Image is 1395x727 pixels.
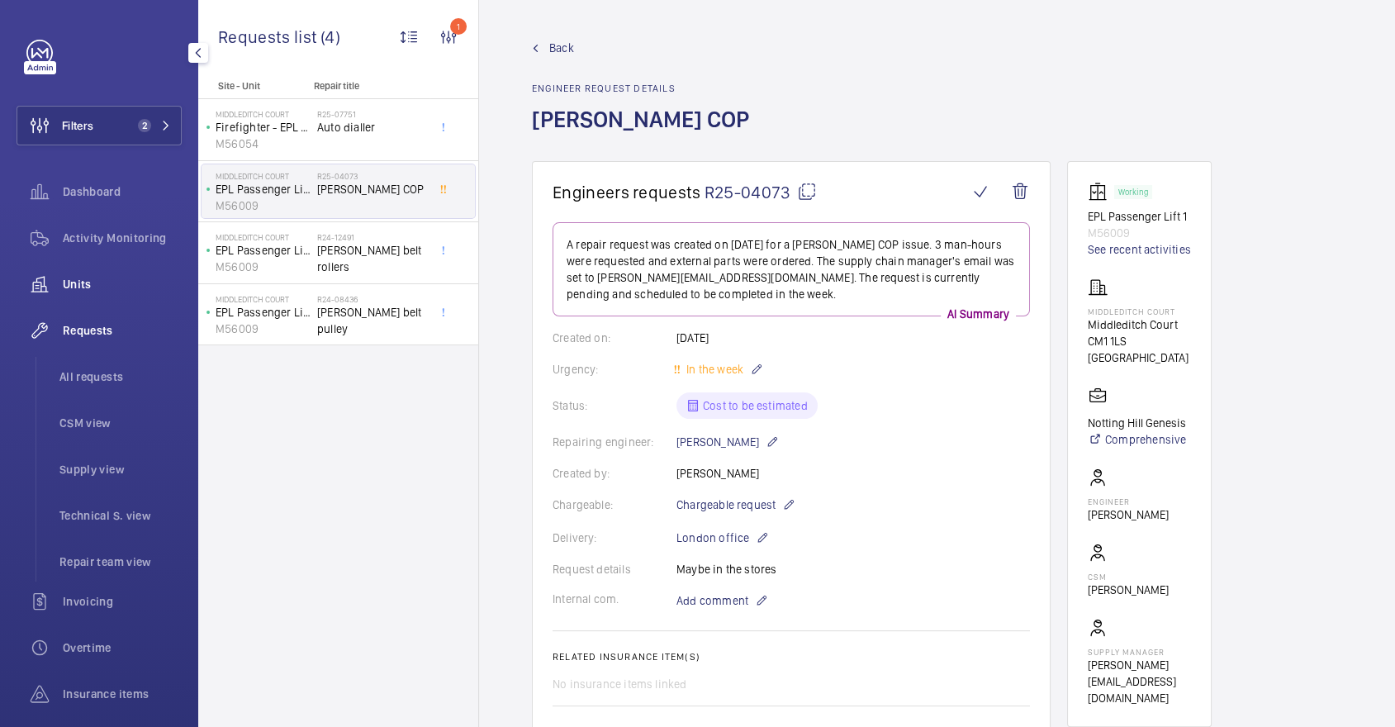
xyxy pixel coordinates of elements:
p: London office [676,528,769,548]
span: Filters [62,117,93,134]
p: M56054 [216,135,311,152]
p: Middleditch Court [216,171,311,181]
h2: Related insurance item(s) [553,651,1030,663]
h2: R24-08436 [317,294,426,304]
p: Middleditch Court [216,232,311,242]
span: Requests list [218,26,320,47]
span: Requests [63,322,182,339]
span: All requests [59,368,182,385]
span: Engineers requests [553,182,701,202]
span: Technical S. view [59,507,182,524]
span: [PERSON_NAME] COP [317,181,426,197]
span: Repair team view [59,554,182,570]
span: CSM view [59,415,182,431]
p: Engineer [1088,497,1169,506]
h2: Engineer request details [532,83,759,94]
span: R25-04073 [705,182,817,202]
p: M56009 [1088,225,1191,241]
span: Back [549,40,574,56]
p: [PERSON_NAME] [1088,506,1169,523]
span: Overtime [63,639,182,656]
button: Filters2 [17,106,182,145]
img: elevator.svg [1088,182,1114,202]
p: Middleditch Court [1088,316,1191,333]
p: AI Summary [941,306,1016,322]
span: Activity Monitoring [63,230,182,246]
a: Comprehensive [1088,431,1186,448]
span: [PERSON_NAME] belt pulley [317,304,426,337]
p: M56009 [216,259,311,275]
p: Notting Hill Genesis [1088,415,1186,431]
a: See recent activities [1088,241,1191,258]
p: Middleditch Court [216,109,311,119]
span: 2 [138,119,151,132]
span: Auto dialler [317,119,426,135]
span: [PERSON_NAME] belt rollers [317,242,426,275]
h2: R24-12491 [317,232,426,242]
span: Invoicing [63,593,182,610]
p: M56009 [216,197,311,214]
p: Middleditch Court [216,294,311,304]
span: In the week [683,363,743,376]
p: [PERSON_NAME][EMAIL_ADDRESS][DOMAIN_NAME] [1088,657,1191,706]
span: Supply view [59,461,182,478]
p: EPL Passenger Lift 1 [1088,208,1191,225]
h1: [PERSON_NAME] COP [532,104,759,161]
p: [PERSON_NAME] [676,432,779,452]
h2: R25-04073 [317,171,426,181]
span: Chargeable request [676,497,776,513]
p: [PERSON_NAME] [1088,582,1169,598]
p: EPL Passenger Lift 1 [216,304,311,321]
p: Repair title [314,80,423,92]
span: Insurance items [63,686,182,702]
p: A repair request was created on [DATE] for a [PERSON_NAME] COP issue. 3 man-hours were requested ... [567,236,1016,302]
p: Site - Unit [198,80,307,92]
span: Add comment [676,592,748,609]
span: Dashboard [63,183,182,200]
p: Firefighter - EPL Passenger Lift 2 [216,119,311,135]
p: EPL Passenger Lift 1 [216,181,311,197]
p: Supply manager [1088,647,1191,657]
p: Middleditch Court [1088,306,1191,316]
p: CSM [1088,572,1169,582]
p: CM1 1LS [GEOGRAPHIC_DATA] [1088,333,1191,366]
h2: R25-07751 [317,109,426,119]
p: Working [1118,189,1148,195]
p: EPL Passenger Lift 1 [216,242,311,259]
span: Units [63,276,182,292]
p: M56009 [216,321,311,337]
